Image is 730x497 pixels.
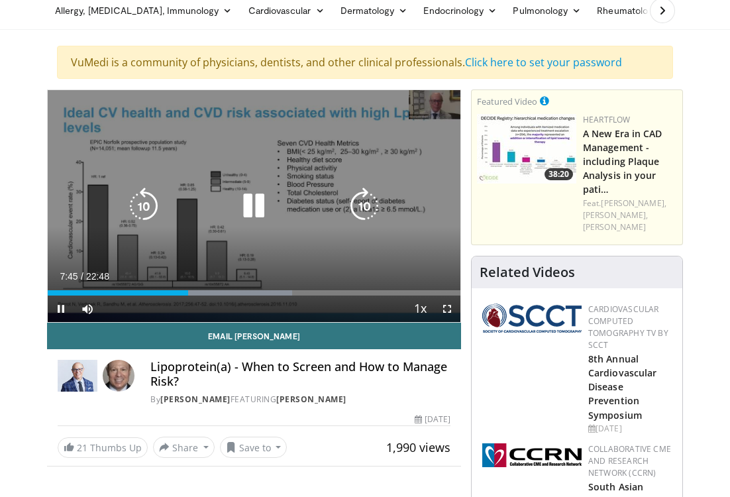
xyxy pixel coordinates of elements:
a: [PERSON_NAME] [276,394,346,405]
h4: Related Videos [480,264,575,280]
a: 8th Annual Cardiovascular Disease Prevention Symposium [588,353,656,421]
a: Cardiovascular Computed Tomography TV by SCCT [588,304,668,351]
span: / [81,271,83,282]
a: Email [PERSON_NAME] [47,323,461,349]
div: Progress Bar [48,290,460,296]
video-js: Video Player [48,90,460,322]
a: [PERSON_NAME], [583,209,648,221]
div: VuMedi is a community of physicians, dentists, and other clinical professionals. [57,46,673,79]
small: Featured Video [477,95,537,107]
a: 21 Thumbs Up [58,437,148,458]
img: Avatar [103,360,134,392]
button: Playback Rate [407,296,434,322]
div: [DATE] [588,423,672,435]
a: [PERSON_NAME], [601,197,666,209]
div: By FEATURING [150,394,450,406]
img: 51a70120-4f25-49cc-93a4-67582377e75f.png.150x105_q85_autocrop_double_scale_upscale_version-0.2.png [482,304,582,333]
span: 21 [77,441,87,454]
span: 38:20 [545,168,573,180]
a: Click here to set your password [465,55,622,70]
button: Mute [74,296,101,322]
span: 22:48 [86,271,109,282]
h4: Lipoprotein(a) - When to Screen and How to Manage Risk? [150,360,450,388]
a: A New Era in CAD Management - including Plaque Analysis in your pati… [583,127,662,195]
a: [PERSON_NAME] [160,394,231,405]
div: Feat. [583,197,677,233]
img: a04ee3ba-8487-4636-b0fb-5e8d268f3737.png.150x105_q85_autocrop_double_scale_upscale_version-0.2.png [482,443,582,467]
a: Heartflow [583,114,631,125]
a: 38:20 [477,114,576,184]
a: Collaborative CME and Research Network (CCRN) [588,443,671,478]
span: 7:45 [60,271,78,282]
span: 1,990 views [386,439,450,455]
img: Dr. Robert S. Rosenson [58,360,97,392]
div: [DATE] [415,414,450,425]
button: Save to [220,437,287,458]
img: 738d0e2d-290f-4d89-8861-908fb8b721dc.150x105_q85_crop-smart_upscale.jpg [477,114,576,184]
button: Fullscreen [434,296,460,322]
button: Pause [48,296,74,322]
button: Share [153,437,215,458]
a: [PERSON_NAME] [583,221,646,233]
